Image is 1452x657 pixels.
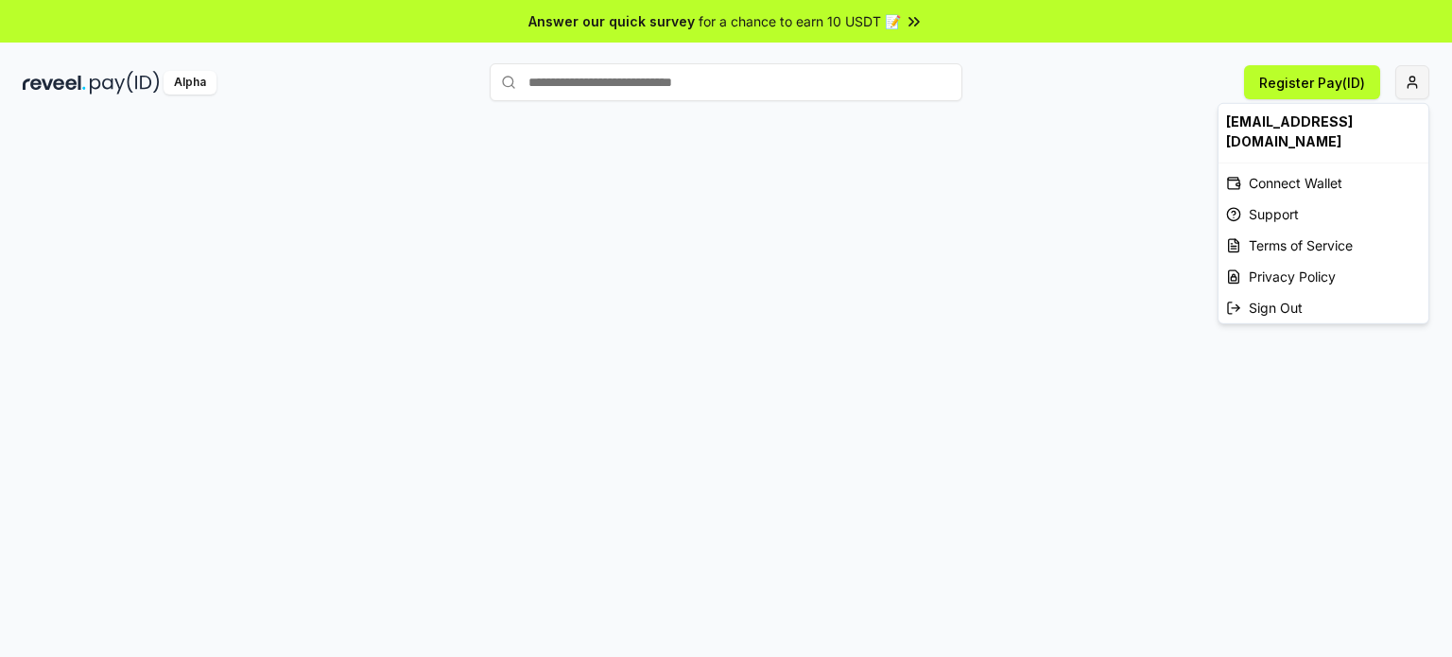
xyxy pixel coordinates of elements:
[1219,199,1428,230] a: Support
[1219,292,1428,323] div: Sign Out
[1219,261,1428,292] a: Privacy Policy
[1219,104,1428,159] div: [EMAIL_ADDRESS][DOMAIN_NAME]
[1219,230,1428,261] a: Terms of Service
[1219,167,1428,199] div: Connect Wallet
